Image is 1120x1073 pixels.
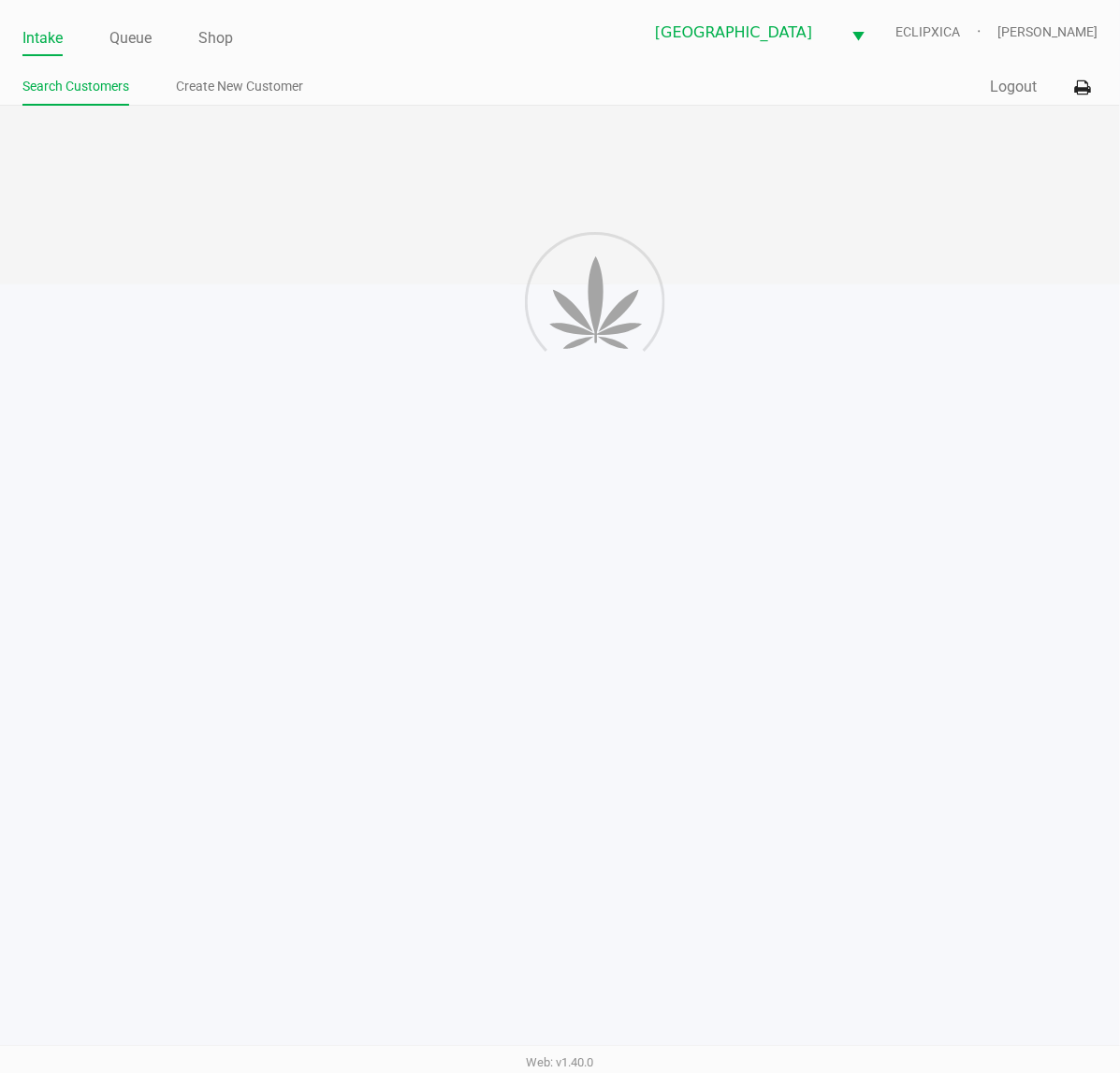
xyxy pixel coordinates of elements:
[176,75,303,98] a: Create New Customer
[895,22,997,42] span: ECLIPXICA
[22,25,63,51] a: Intake
[198,25,233,51] a: Shop
[840,10,876,54] button: Select
[527,1055,594,1069] span: Web: v1.40.0
[655,22,829,44] span: [GEOGRAPHIC_DATA]
[997,22,1098,42] span: [PERSON_NAME]
[22,75,129,98] a: Search Customers
[109,25,152,51] a: Queue
[990,76,1037,98] button: Logout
